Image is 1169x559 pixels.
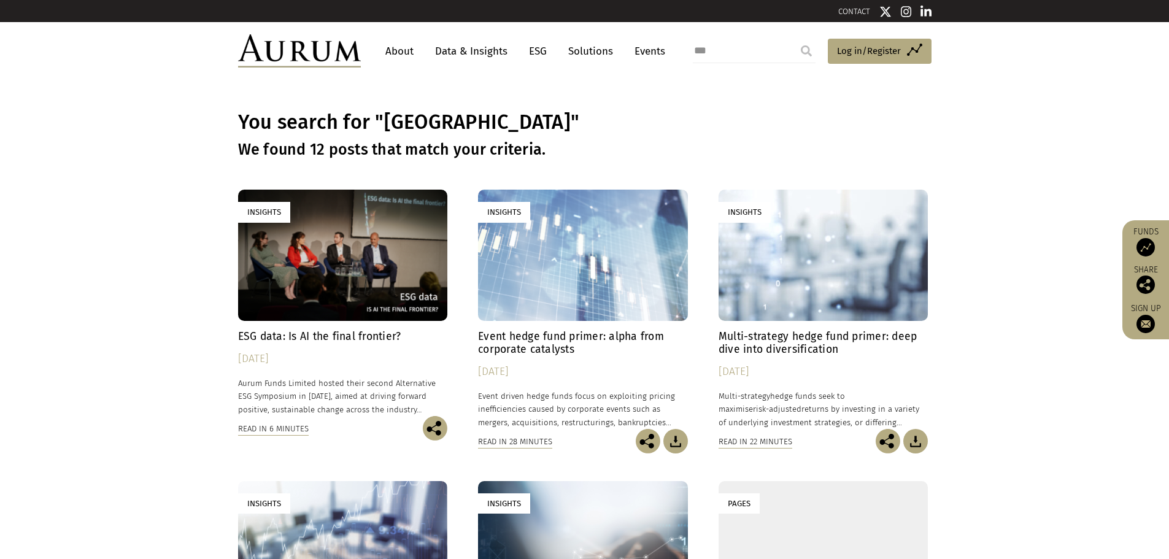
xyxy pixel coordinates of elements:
[663,429,688,453] img: Download Article
[478,363,688,380] div: [DATE]
[879,6,892,18] img: Twitter icon
[238,350,448,368] div: [DATE]
[478,493,530,514] div: Insights
[238,190,448,415] a: Insights ESG data: Is AI the final frontier? [DATE] Aurum Funds Limited hosted their second Alter...
[1136,315,1155,333] img: Sign up to our newsletter
[238,377,448,415] p: Aurum Funds Limited hosted their second Alternative ESG Symposium in [DATE], aimed at driving for...
[719,202,771,222] div: Insights
[876,429,900,453] img: Share this post
[429,40,514,63] a: Data & Insights
[920,6,932,18] img: Linkedin icon
[238,493,290,514] div: Insights
[238,422,309,436] div: Read in 6 minutes
[238,34,361,67] img: Aurum
[1128,266,1163,294] div: Share
[628,40,665,63] a: Events
[478,435,552,449] div: Read in 28 minutes
[753,404,801,414] span: risk-adjusted
[719,435,792,449] div: Read in 22 minutes
[1128,303,1163,333] a: Sign up
[379,40,420,63] a: About
[719,390,928,428] p: hedge funds seek to maximise returns by investing in a variety of underlying investment strategie...
[636,429,660,453] img: Share this post
[719,493,760,514] div: Pages
[238,110,932,134] h1: You search for "[GEOGRAPHIC_DATA]"
[837,44,901,58] span: Log in/Register
[238,141,932,159] h3: We found 12 posts that match your criteria.
[423,416,447,441] img: Share this post
[828,39,932,64] a: Log in/Register
[238,202,290,222] div: Insights
[478,202,530,222] div: Insights
[719,363,928,380] div: [DATE]
[478,390,688,428] p: Event driven hedge funds focus on exploiting pricing inefficiencies caused by corporate events su...
[719,330,928,356] h4: Multi-strategy hedge fund primer: deep dive into diversification
[523,40,553,63] a: ESG
[794,39,819,63] input: Submit
[719,190,928,428] a: Insights Multi-strategy hedge fund primer: deep dive into diversification [DATE] Multi-strategyhe...
[562,40,619,63] a: Solutions
[1136,238,1155,256] img: Access Funds
[238,330,448,343] h4: ESG data: Is AI the final frontier?
[1136,276,1155,294] img: Share this post
[478,190,688,428] a: Insights Event hedge fund primer: alpha from corporate catalysts [DATE] Event driven hedge funds ...
[1128,226,1163,256] a: Funds
[901,6,912,18] img: Instagram icon
[719,391,770,401] span: Multi-strategy
[478,330,688,356] h4: Event hedge fund primer: alpha from corporate catalysts
[838,7,870,16] a: CONTACT
[903,429,928,453] img: Download Article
